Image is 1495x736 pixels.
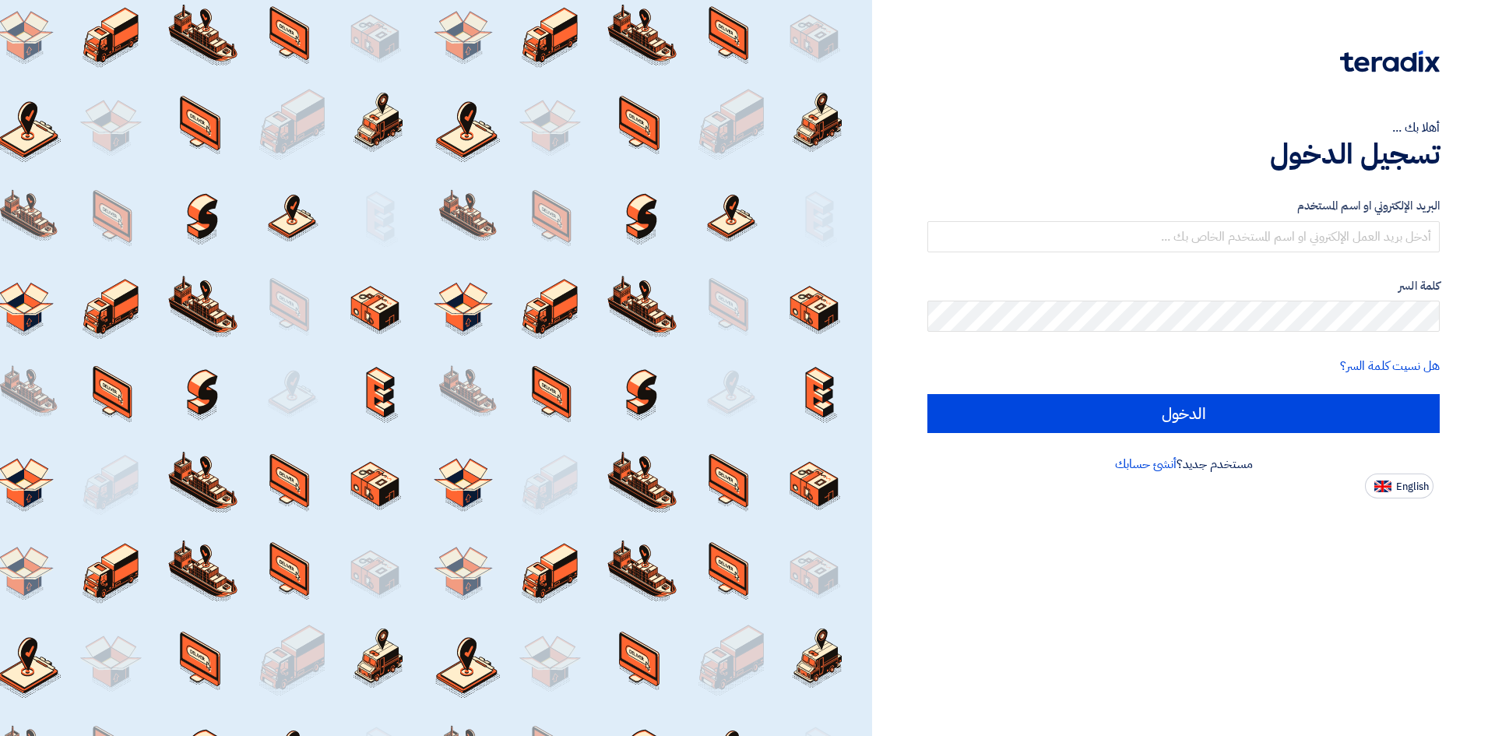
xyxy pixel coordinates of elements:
label: البريد الإلكتروني او اسم المستخدم [927,197,1440,215]
input: الدخول [927,394,1440,433]
img: en-US.png [1374,481,1391,492]
span: English [1396,481,1429,492]
div: أهلا بك ... [927,118,1440,137]
button: English [1365,474,1433,498]
label: كلمة السر [927,277,1440,295]
h1: تسجيل الدخول [927,137,1440,171]
a: أنشئ حسابك [1115,455,1177,474]
div: مستخدم جديد؟ [927,455,1440,474]
img: Teradix logo [1340,51,1440,72]
input: أدخل بريد العمل الإلكتروني او اسم المستخدم الخاص بك ... [927,221,1440,252]
a: هل نسيت كلمة السر؟ [1340,357,1440,375]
